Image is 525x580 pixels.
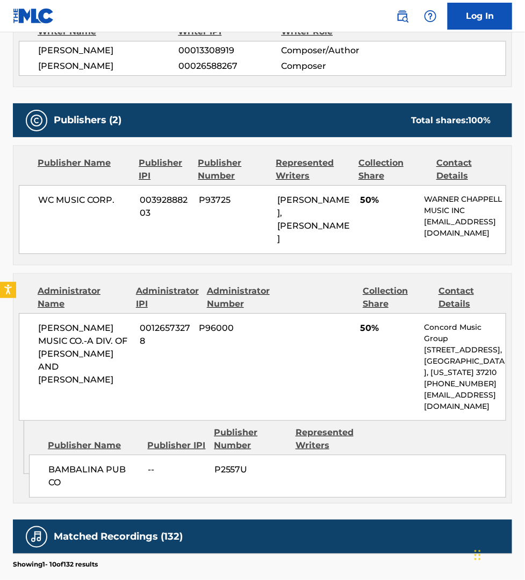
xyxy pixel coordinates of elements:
[448,3,512,30] a: Log In
[277,195,350,244] span: [PERSON_NAME], [PERSON_NAME]
[199,322,270,335] span: P96000
[425,322,506,344] p: Concord Music Group
[396,10,409,23] img: search
[425,194,506,216] p: WARNER CHAPPELL MUSIC INC
[198,157,268,182] div: Publisher Number
[438,285,506,310] div: Contact Details
[425,344,506,356] p: [STREET_ADDRESS],
[363,285,430,310] div: Collection Share
[424,10,437,23] img: help
[199,194,270,207] span: P93725
[13,8,54,24] img: MLC Logo
[214,463,287,476] span: P2557U
[48,463,140,489] span: BAMBALINA PUB CO
[38,322,132,386] span: [PERSON_NAME] MUSIC CO.-A DIV. OF [PERSON_NAME] AND [PERSON_NAME]
[471,528,525,580] iframe: Chat Widget
[148,463,206,476] span: --
[38,44,178,57] span: [PERSON_NAME]
[54,531,183,543] h5: Matched Recordings (132)
[38,285,128,310] div: Administrator Name
[296,426,369,452] div: Represented Writers
[420,5,441,27] div: Help
[360,322,416,335] span: 50%
[30,531,43,543] img: Matched Recordings
[281,44,375,57] span: Composer/Author
[139,157,190,182] div: Publisher IPI
[392,5,413,27] a: Public Search
[207,285,275,310] div: Administrator Number
[425,390,506,412] p: [EMAIL_ADDRESS][DOMAIN_NAME]
[425,378,506,390] p: [PHONE_NUMBER]
[140,322,191,348] span: 00126573278
[411,114,491,127] div: Total shares:
[474,539,481,571] div: Drag
[148,439,206,452] div: Publisher IPI
[38,194,132,207] span: WC MUSIC CORP.
[38,60,178,73] span: [PERSON_NAME]
[178,44,281,57] span: 00013308919
[48,439,140,452] div: Publisher Name
[38,157,131,182] div: Publisher Name
[30,114,43,127] img: Publishers
[178,60,281,73] span: 00026588267
[136,285,199,310] div: Administrator IPI
[358,157,428,182] div: Collection Share
[468,115,491,125] span: 100 %
[281,60,375,73] span: Composer
[13,560,98,569] p: Showing 1 - 10 of 132 results
[436,157,506,182] div: Contact Details
[425,216,506,239] p: [EMAIL_ADDRESS][DOMAIN_NAME]
[54,114,121,126] h5: Publishers (2)
[360,194,416,207] span: 50%
[425,356,506,378] p: [GEOGRAPHIC_DATA], [US_STATE] 37210
[276,157,351,182] div: Represented Writers
[140,194,191,220] span: 00392888203
[214,426,287,452] div: Publisher Number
